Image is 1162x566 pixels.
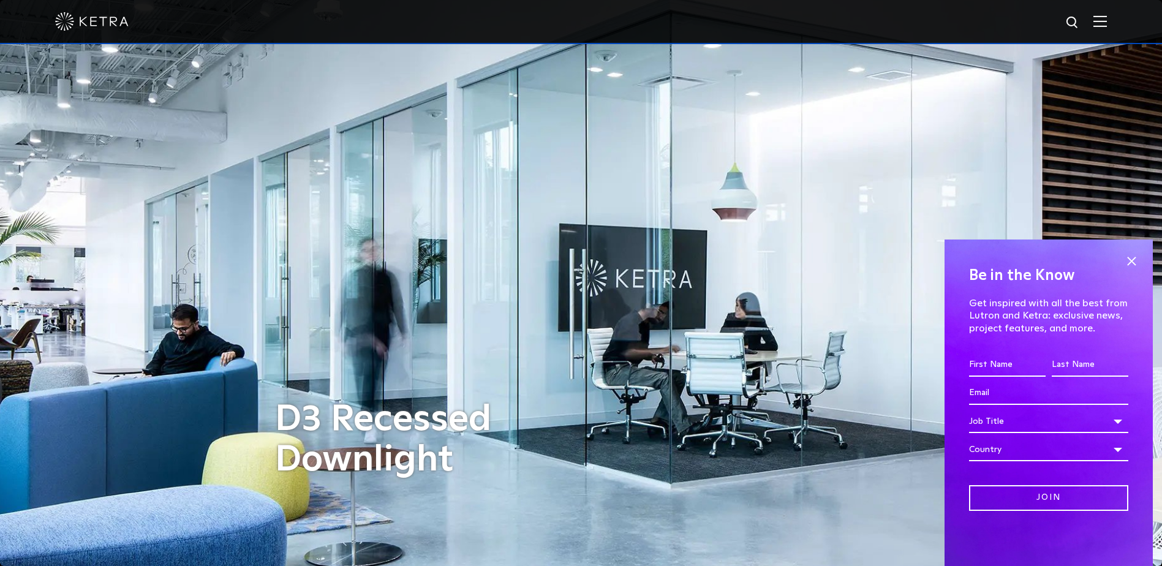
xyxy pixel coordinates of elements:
[275,399,587,480] h1: D3 Recessed Downlight
[969,296,1128,334] p: Get inspired with all the best from Lutron and Ketra: exclusive news, project features, and more.
[969,382,1128,405] input: Email
[969,264,1128,287] h4: Be in the Know
[1065,15,1081,31] img: search icon
[969,353,1046,377] input: First Name
[969,438,1128,461] div: Country
[1052,353,1128,377] input: Last Name
[1093,15,1107,27] img: Hamburger%20Nav.svg
[969,410,1128,433] div: Job Title
[55,12,129,31] img: ketra-logo-2019-white
[969,485,1128,511] input: Join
